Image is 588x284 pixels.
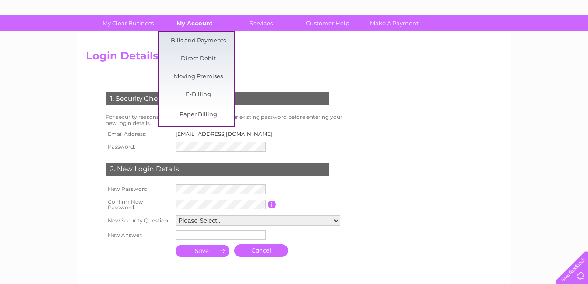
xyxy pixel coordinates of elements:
th: New Security Question [103,213,173,228]
a: Direct Debit [162,50,234,68]
a: Bills and Payments [162,32,234,50]
th: New Answer: [103,228,173,242]
a: Cancel [234,244,288,257]
input: Information [268,201,276,208]
div: 1. Security Check [106,92,329,105]
a: Make A Payment [358,15,430,31]
a: Water [434,37,451,44]
a: 0333 014 3131 [423,4,483,15]
th: Confirm New Password: [103,196,173,214]
th: Password: [103,140,173,154]
a: Customer Help [292,15,364,31]
a: Services [225,15,297,31]
a: My Clear Business [92,15,164,31]
a: Energy [456,37,475,44]
a: Paper Billing [162,106,234,124]
input: Submit [176,245,230,257]
a: Log out [559,37,580,44]
h2: Login Details [86,50,503,66]
a: Telecoms [480,37,507,44]
th: Email Address: [103,128,173,140]
td: For security reasons you will need to re-enter your existing password before entering your new lo... [103,112,352,128]
a: Blog [512,37,525,44]
th: New Password: [103,182,173,196]
a: My Account [158,15,231,31]
a: E-Billing [162,86,234,104]
a: Moving Premises [162,68,234,86]
a: Contact [530,37,551,44]
div: Clear Business is a trading name of Verastar Limited (registered in [GEOGRAPHIC_DATA] No. 3667643... [88,5,501,42]
img: logo.png [21,23,65,49]
div: 2. New Login Details [106,163,329,176]
td: [EMAIL_ADDRESS][DOMAIN_NAME] [173,128,280,140]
